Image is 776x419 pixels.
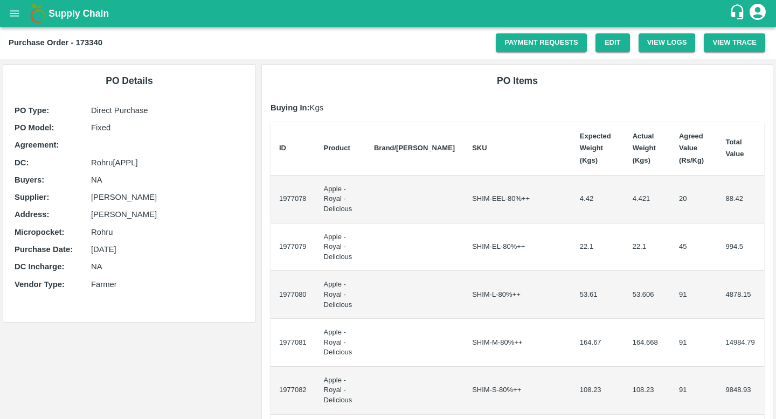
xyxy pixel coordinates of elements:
td: 164.668 [624,319,670,367]
td: 994.5 [717,224,764,271]
td: 4.421 [624,176,670,224]
h6: PO Items [271,73,764,88]
td: 14984.79 [717,319,764,367]
b: Agreed Value (Rs/Kg) [679,132,704,164]
a: Supply Chain [48,6,729,21]
td: SHIM-L-80%++ [463,271,571,319]
a: Edit [595,33,630,52]
p: Kgs [271,102,764,114]
td: SHIM-EL-80%++ [463,224,571,271]
td: 164.67 [571,319,624,367]
td: 22.1 [571,224,624,271]
td: 1977082 [271,367,315,415]
b: Supplier : [15,193,49,201]
b: Product [324,144,350,152]
div: customer-support [729,4,748,23]
b: DC : [15,158,29,167]
b: Vendor Type : [15,280,65,289]
b: Agreement: [15,141,59,149]
h6: PO Details [12,73,247,88]
p: [PERSON_NAME] [91,208,244,220]
td: 1977080 [271,271,315,319]
b: Buyers : [15,176,44,184]
td: 53.61 [571,271,624,319]
td: 53.606 [624,271,670,319]
td: SHIM-M-80%++ [463,319,571,367]
td: 4.42 [571,176,624,224]
p: Farmer [91,278,244,290]
b: ID [279,144,286,152]
b: Supply Chain [48,8,109,19]
td: Apple - Royal - Delicious [315,319,365,367]
b: SKU [472,144,487,152]
td: Apple - Royal - Delicious [315,367,365,415]
td: 88.42 [717,176,764,224]
b: Total Value [725,138,744,158]
p: Direct Purchase [91,104,244,116]
td: 1977079 [271,224,315,271]
b: PO Model : [15,123,54,132]
b: Purchase Date : [15,245,73,254]
b: DC Incharge : [15,262,64,271]
button: open drawer [2,1,27,26]
b: Expected Weight (Kgs) [580,132,611,164]
td: 20 [670,176,717,224]
p: Rohru [91,226,244,238]
p: NA [91,174,244,186]
td: 108.23 [571,367,624,415]
div: account of current user [748,2,767,25]
td: 91 [670,271,717,319]
td: SHIM-S-80%++ [463,367,571,415]
b: Actual Weight (Kgs) [633,132,656,164]
td: SHIM-EEL-80%++ [463,176,571,224]
b: Purchase Order - 173340 [9,38,102,47]
img: logo [27,3,48,24]
p: Rohru[APPL] [91,157,244,169]
td: Apple - Royal - Delicious [315,271,365,319]
td: 1977081 [271,319,315,367]
a: Payment Requests [496,33,587,52]
p: [PERSON_NAME] [91,191,244,203]
b: PO Type : [15,106,49,115]
td: 1977078 [271,176,315,224]
p: Fixed [91,122,244,134]
p: [DATE] [91,243,244,255]
p: NA [91,261,244,273]
td: 9848.93 [717,367,764,415]
button: View Trace [704,33,765,52]
td: 91 [670,319,717,367]
td: Apple - Royal - Delicious [315,224,365,271]
b: Brand/[PERSON_NAME] [374,144,455,152]
b: Address : [15,210,49,219]
b: Micropocket : [15,228,64,236]
td: 4878.15 [717,271,764,319]
td: 108.23 [624,367,670,415]
td: Apple - Royal - Delicious [315,176,365,224]
b: Buying In: [271,103,310,112]
td: 45 [670,224,717,271]
button: View Logs [639,33,696,52]
td: 91 [670,367,717,415]
td: 22.1 [624,224,670,271]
